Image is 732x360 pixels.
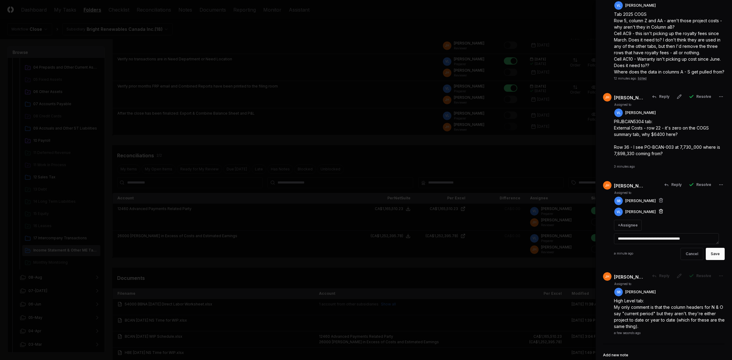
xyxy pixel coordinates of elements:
div: High Level tab: My only comment is that the column headers for N & O say "current period" but the... [614,298,725,330]
td: Assigned to: [614,102,656,107]
span: Resolve [696,94,711,99]
div: Tab 2025 COGS Row 5, column Z and AA - aren't those project costs - why aren't they in Column aB?... [614,11,725,75]
div: 12 minutes ago . [614,76,647,81]
button: +Assignee [614,220,642,231]
button: Reply [660,179,685,190]
button: Resolve [685,179,715,190]
button: Reply [648,270,673,281]
div: 3 minutes ago [614,164,635,169]
span: SB [617,290,620,294]
div: [PERSON_NAME] [614,183,644,189]
span: JH [605,274,609,279]
span: Resolve [696,182,711,187]
button: Cancel [680,248,703,260]
button: Save [706,248,725,260]
div: [PERSON_NAME] [614,94,644,101]
span: VL [617,3,621,8]
span: Edited [638,77,647,80]
p: [PERSON_NAME] [625,198,656,204]
label: Add new note [603,353,628,357]
span: VL [617,111,621,115]
button: Resolve [685,91,715,102]
span: SB [617,199,620,203]
td: Assigned to: [614,190,656,195]
div: a few seconds ago [614,331,640,335]
button: Resolve [685,270,715,281]
span: VL [617,210,621,214]
span: JH [605,183,609,188]
span: Resolve [696,273,711,279]
button: Reply [648,91,673,102]
div: a minute ago [614,251,633,256]
p: [PERSON_NAME] [625,3,656,8]
div: [PERSON_NAME] [614,274,644,280]
span: JH [605,95,609,100]
td: Assigned to: [614,281,656,287]
p: [PERSON_NAME] [625,289,656,295]
div: PRJBCAN5304 tab: External Costs - row 22 - it's zero on the COGS summary tab, why $6400 here? Row... [614,118,725,163]
p: [PERSON_NAME] [625,209,656,215]
p: [PERSON_NAME] [625,110,656,116]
